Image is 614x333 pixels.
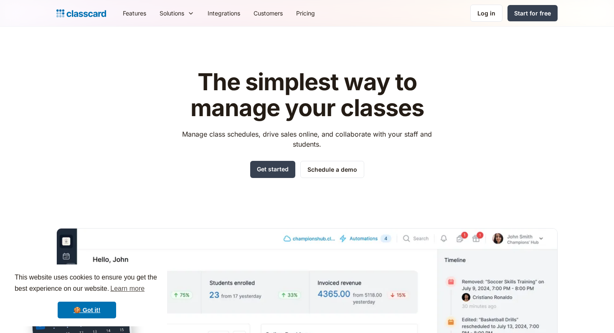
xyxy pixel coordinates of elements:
a: Start for free [507,5,558,21]
a: Integrations [201,4,247,23]
a: dismiss cookie message [58,302,116,318]
a: learn more about cookies [109,282,146,295]
a: Customers [247,4,289,23]
a: Get started [250,161,295,178]
a: Schedule a demo [300,161,364,178]
a: Features [116,4,153,23]
div: Solutions [160,9,184,18]
div: Solutions [153,4,201,23]
a: home [56,8,106,19]
h1: The simplest way to manage your classes [175,69,440,121]
p: Manage class schedules, drive sales online, and collaborate with your staff and students. [175,129,440,149]
div: Log in [477,9,495,18]
div: cookieconsent [7,264,167,326]
a: Pricing [289,4,322,23]
div: Start for free [514,9,551,18]
span: This website uses cookies to ensure you get the best experience on our website. [15,272,159,295]
a: Log in [470,5,502,22]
